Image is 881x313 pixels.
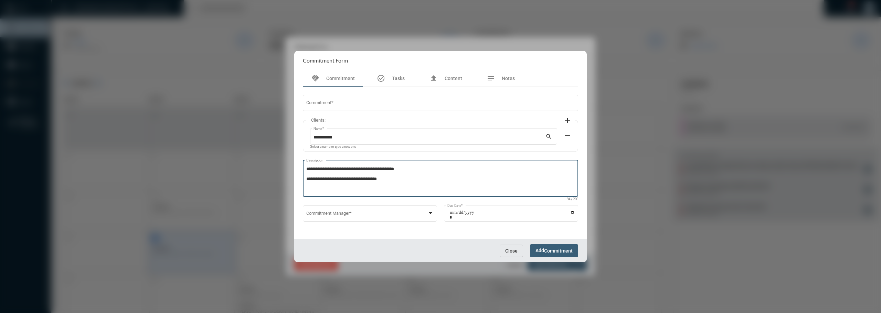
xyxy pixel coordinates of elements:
span: Add [535,248,573,253]
mat-hint: 94 / 200 [567,198,578,201]
mat-icon: notes [487,74,495,82]
mat-icon: handshake [311,74,319,82]
span: Tasks [392,76,405,81]
mat-icon: file_upload [429,74,438,82]
span: Content [445,76,462,81]
button: AddCommitment [530,244,578,257]
mat-icon: remove [563,132,572,140]
span: Commitment [326,76,355,81]
label: Clients: [308,118,329,123]
mat-icon: task_alt [377,74,385,82]
span: Notes [502,76,515,81]
span: Commitment [544,248,573,254]
h2: Commitment Form [303,57,348,64]
mat-icon: search [545,133,554,141]
button: Close [500,245,523,257]
mat-hint: Select a name or type a new one [310,145,356,149]
span: Close [505,248,518,254]
mat-icon: add [563,116,572,124]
